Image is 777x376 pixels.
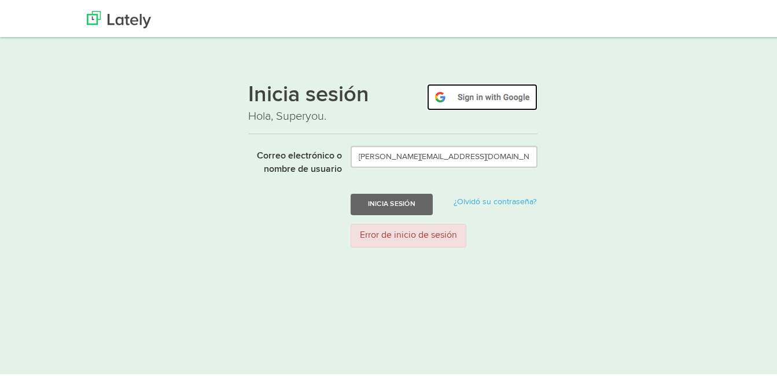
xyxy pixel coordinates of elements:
[351,191,433,213] button: Inicia sesión
[351,143,537,165] input: Correo electrónico o nombre de usuario
[248,106,537,123] p: Hola, Superyou.
[87,9,151,26] img: Últimamente
[351,222,466,245] div: Error de inicio de sesión
[454,196,536,204] a: ¿Olvidó su contraseña?
[248,82,369,104] font: Inicia sesión
[427,82,537,108] img: google-signin.png
[240,143,342,174] label: Correo electrónico o nombre de usuario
